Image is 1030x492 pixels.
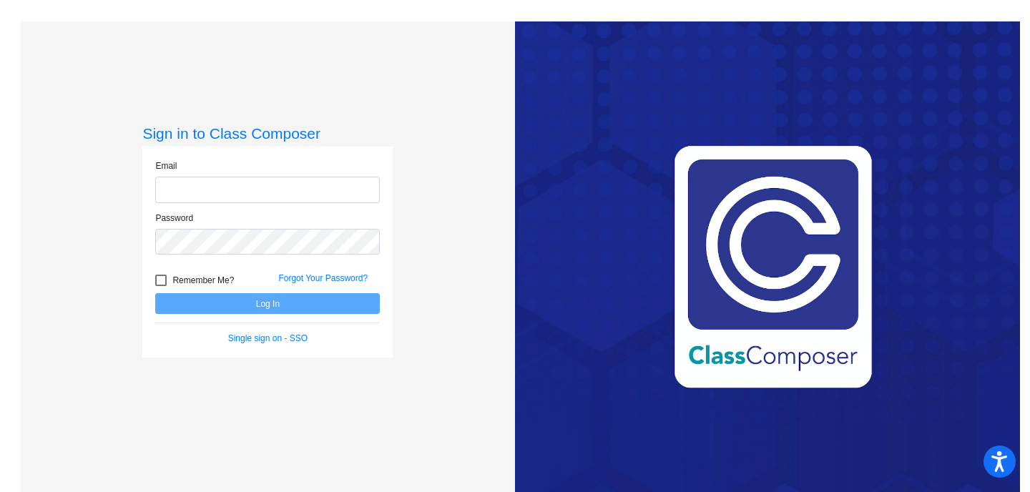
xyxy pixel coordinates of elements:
[172,272,234,289] span: Remember Me?
[155,293,380,314] button: Log In
[155,159,177,172] label: Email
[228,333,308,343] a: Single sign on - SSO
[142,124,393,142] h3: Sign in to Class Composer
[155,212,193,225] label: Password
[278,273,368,283] a: Forgot Your Password?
